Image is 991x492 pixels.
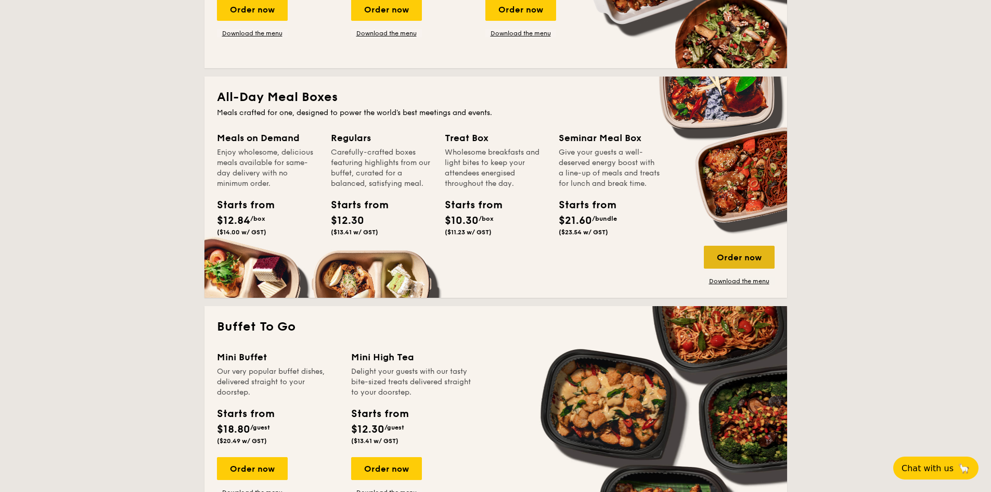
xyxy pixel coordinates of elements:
span: /guest [384,424,404,431]
div: Our very popular buffet dishes, delivered straight to your doorstep. [217,367,339,398]
div: Starts from [445,197,492,213]
a: Download the menu [704,277,775,285]
div: Starts from [331,197,378,213]
div: Order now [351,457,422,480]
span: $10.30 [445,215,479,227]
span: ($23.54 w/ GST) [559,229,608,236]
span: ($14.00 w/ GST) [217,229,266,236]
div: Regulars [331,131,432,145]
button: Chat with us🦙 [893,457,979,480]
div: Starts from [351,406,408,422]
h2: All-Day Meal Boxes [217,89,775,106]
div: Mini High Tea [351,350,473,364]
div: Seminar Meal Box [559,131,660,145]
span: ($13.41 w/ GST) [351,437,398,445]
div: Mini Buffet [217,350,339,364]
span: /box [479,215,494,222]
div: Starts from [217,197,264,213]
div: Treat Box [445,131,546,145]
span: ($13.41 w/ GST) [331,229,378,236]
div: Order now [217,457,288,480]
span: /bundle [592,215,617,222]
span: $12.84 [217,215,250,227]
span: $18.80 [217,423,250,436]
span: $12.30 [351,423,384,436]
span: $12.30 [331,215,364,227]
div: Meals crafted for one, designed to power the world's best meetings and events. [217,108,775,118]
div: Carefully-crafted boxes featuring highlights from our buffet, curated for a balanced, satisfying ... [331,147,432,189]
span: /guest [250,424,270,431]
div: Meals on Demand [217,131,318,145]
div: Wholesome breakfasts and light bites to keep your attendees energised throughout the day. [445,147,546,189]
div: Starts from [559,197,606,213]
a: Download the menu [217,29,288,37]
span: ($20.49 w/ GST) [217,437,267,445]
span: 🦙 [958,462,970,474]
div: Delight your guests with our tasty bite-sized treats delivered straight to your doorstep. [351,367,473,398]
span: Chat with us [902,463,954,473]
span: ($11.23 w/ GST) [445,229,492,236]
span: $21.60 [559,215,592,227]
h2: Buffet To Go [217,319,775,335]
div: Give your guests a well-deserved energy boost with a line-up of meals and treats for lunch and br... [559,147,660,189]
div: Order now [704,246,775,269]
a: Download the menu [485,29,556,37]
div: Starts from [217,406,274,422]
span: /box [250,215,265,222]
div: Enjoy wholesome, delicious meals available for same-day delivery with no minimum order. [217,147,318,189]
a: Download the menu [351,29,422,37]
